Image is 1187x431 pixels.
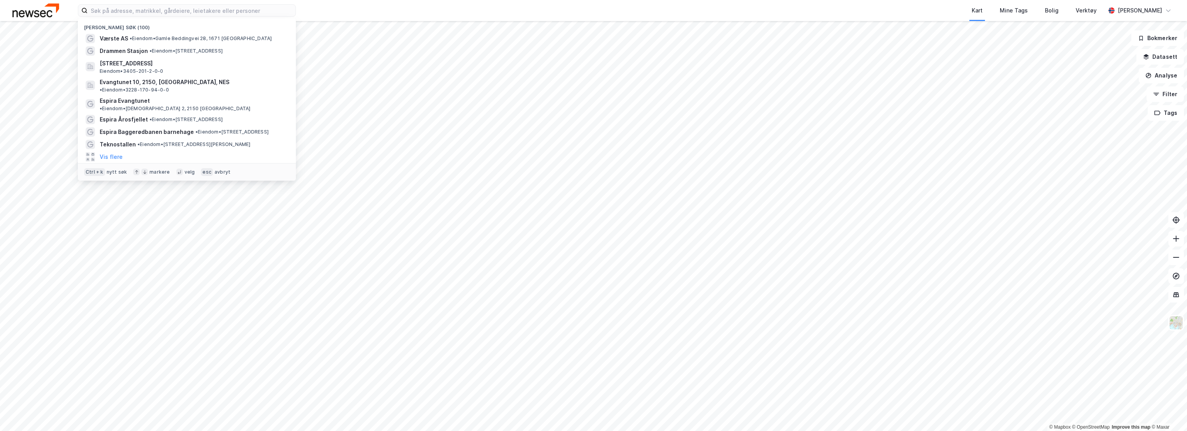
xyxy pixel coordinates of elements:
div: Kontrollprogram for chat [1148,394,1187,431]
button: Filter [1147,86,1184,102]
input: Søk på adresse, matrikkel, gårdeiere, leietakere eller personer [88,5,295,16]
span: [STREET_ADDRESS] [100,59,287,68]
div: Kart [972,6,983,15]
div: [PERSON_NAME] søk (100) [78,18,296,32]
span: Eiendom • [STREET_ADDRESS] [149,48,223,54]
span: Eiendom • [DEMOGRAPHIC_DATA] 2, 2150 [GEOGRAPHIC_DATA] [100,106,251,112]
div: Mine Tags [1000,6,1028,15]
span: • [195,129,198,135]
span: Eiendom • [STREET_ADDRESS] [149,116,223,123]
span: Eiendom • [STREET_ADDRESS][PERSON_NAME] [137,141,251,148]
button: Vis flere [100,152,123,162]
span: • [149,116,152,122]
img: newsec-logo.f6e21ccffca1b3a03d2d.png [12,4,59,17]
span: Eiendom • 3405-201-2-0-0 [100,68,163,74]
span: Evangtunet 10, 2150, [GEOGRAPHIC_DATA], NES [100,77,229,87]
span: • [149,48,152,54]
div: Bolig [1045,6,1059,15]
div: Verktøy [1076,6,1097,15]
a: Mapbox [1049,424,1071,430]
span: • [100,106,102,111]
img: Z [1169,315,1183,330]
span: Eiendom • [STREET_ADDRESS] [195,129,269,135]
span: Espira Evangtunet [100,96,150,106]
a: OpenStreetMap [1072,424,1110,430]
span: Espira Baggerødbanen barnehage [100,127,194,137]
span: • [100,87,102,93]
div: esc [201,168,213,176]
span: • [130,35,132,41]
div: velg [185,169,195,175]
span: Drammen Stasjon [100,46,148,56]
span: Espira Årosfjellet [100,115,148,124]
span: • [137,141,140,147]
div: avbryt [215,169,230,175]
button: Datasett [1136,49,1184,65]
button: Analyse [1139,68,1184,83]
button: Bokmerker [1131,30,1184,46]
span: Teknostallen [100,140,136,149]
iframe: Chat Widget [1148,394,1187,431]
div: Ctrl + k [84,168,105,176]
div: markere [149,169,170,175]
div: [PERSON_NAME] [1118,6,1162,15]
span: Eiendom • 3228-170-94-0-0 [100,87,169,93]
span: Eiendom • Gamle Beddingvei 28, 1671 [GEOGRAPHIC_DATA] [130,35,272,42]
button: Tags [1148,105,1184,121]
div: nytt søk [107,169,127,175]
span: Værste AS [100,34,128,43]
a: Improve this map [1112,424,1150,430]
